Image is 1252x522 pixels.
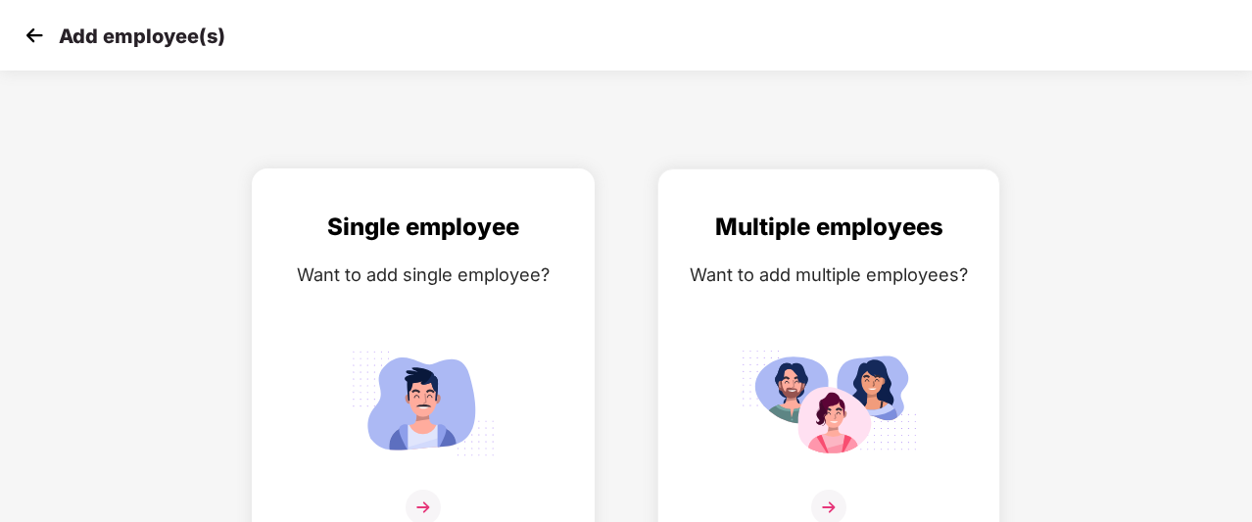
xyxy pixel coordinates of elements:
img: svg+xml;base64,PHN2ZyB4bWxucz0iaHR0cDovL3d3dy53My5vcmcvMjAwMC9zdmciIHdpZHRoPSIzMCIgaGVpZ2h0PSIzMC... [20,21,49,50]
div: Multiple employees [678,209,980,246]
img: svg+xml;base64,PHN2ZyB4bWxucz0iaHR0cDovL3d3dy53My5vcmcvMjAwMC9zdmciIGlkPSJTaW5nbGVfZW1wbG95ZWUiIH... [335,342,511,464]
div: Want to add multiple employees? [678,261,980,289]
img: svg+xml;base64,PHN2ZyB4bWxucz0iaHR0cDovL3d3dy53My5vcmcvMjAwMC9zdmciIGlkPSJNdWx0aXBsZV9lbXBsb3llZS... [741,342,917,464]
p: Add employee(s) [59,24,225,48]
div: Want to add single employee? [272,261,574,289]
div: Single employee [272,209,574,246]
